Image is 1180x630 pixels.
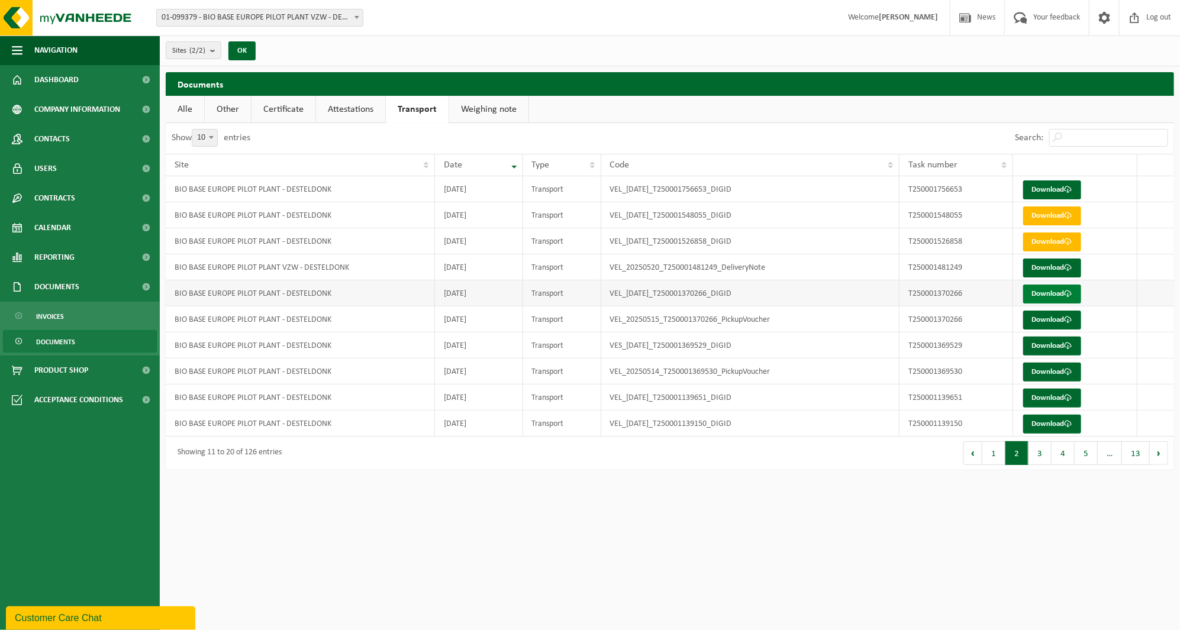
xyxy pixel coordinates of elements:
td: VEL_[DATE]_T250001370266_DIGID [601,280,900,306]
td: [DATE] [435,280,523,306]
td: Transport [523,176,601,202]
span: Task number [908,160,957,170]
td: [DATE] [435,385,523,411]
td: BIO BASE EUROPE PILOT PLANT - DESTELDONK [166,358,435,385]
td: [DATE] [435,411,523,437]
a: Download [1023,285,1081,303]
label: Show entries [172,133,250,143]
span: 01-099379 - BIO BASE EUROPE PILOT PLANT VZW - DESTELDONK [157,9,363,26]
td: T250001369530 [899,358,1013,385]
td: Transport [523,280,601,306]
td: [DATE] [435,228,523,254]
a: Download [1023,337,1081,356]
td: BIO BASE EUROPE PILOT PLANT - DESTELDONK [166,202,435,228]
td: VEL_[DATE]_T250001756653_DIGID [601,176,900,202]
td: [DATE] [435,176,523,202]
a: Download [1023,232,1081,251]
td: VEL_[DATE]_T250001548055_DIGID [601,202,900,228]
td: Transport [523,358,601,385]
span: Calendar [34,213,71,243]
td: Transport [523,385,601,411]
button: 2 [1005,441,1029,465]
td: [DATE] [435,306,523,332]
td: Transport [523,202,601,228]
button: Next [1150,441,1168,465]
a: Download [1023,363,1081,382]
td: BIO BASE EUROPE PILOT PLANT - DESTELDONK [166,385,435,411]
span: Documents [36,331,75,353]
td: BIO BASE EUROPE PILOT PLANT - DESTELDONK [166,228,435,254]
td: T250001139150 [899,411,1013,437]
td: T250001548055 [899,202,1013,228]
a: Other [205,96,251,123]
h2: Documents [166,72,1174,95]
td: [DATE] [435,332,523,358]
td: Transport [523,411,601,437]
button: 5 [1075,441,1098,465]
td: BIO BASE EUROPE PILOT PLANT VZW - DESTELDONK [166,254,435,280]
td: VEL_[DATE]_T250001139150_DIGID [601,411,900,437]
span: 01-099379 - BIO BASE EUROPE PILOT PLANT VZW - DESTELDONK [156,9,363,27]
td: BIO BASE EUROPE PILOT PLANT - DESTELDONK [166,176,435,202]
a: Attestations [316,96,385,123]
span: Navigation [34,35,78,65]
td: VEL_[DATE]_T250001526858_DIGID [601,228,900,254]
span: Sites [172,42,205,60]
label: Search: [1015,134,1043,143]
a: Weighing note [449,96,528,123]
span: Users [34,154,57,183]
span: Company information [34,95,120,124]
a: Download [1023,206,1081,225]
td: T250001369529 [899,332,1013,358]
button: Sites(2/2) [166,41,221,59]
td: T250001756653 [899,176,1013,202]
span: 10 [192,129,218,147]
td: Transport [523,306,601,332]
span: Site [175,160,189,170]
td: [DATE] [435,202,523,228]
a: Download [1023,259,1081,277]
span: Dashboard [34,65,79,95]
a: Transport [386,96,449,123]
button: 4 [1052,441,1075,465]
button: 3 [1029,441,1052,465]
a: Download [1023,415,1081,434]
a: Documents [3,330,157,353]
td: Transport [523,254,601,280]
button: OK [228,41,256,60]
td: T250001370266 [899,280,1013,306]
span: Code [610,160,630,170]
td: T250001139651 [899,385,1013,411]
td: T250001481249 [899,254,1013,280]
a: Download [1023,389,1081,408]
span: Type [532,160,550,170]
td: Transport [523,228,601,254]
button: Previous [963,441,982,465]
a: Alle [166,96,204,123]
td: BIO BASE EUROPE PILOT PLANT - DESTELDONK [166,280,435,306]
iframe: chat widget [6,604,198,630]
span: Acceptance conditions [34,385,123,415]
div: Showing 11 to 20 of 126 entries [172,442,282,464]
a: Invoices [3,305,157,327]
td: VES_[DATE]_T250001369529_DIGID [601,332,900,358]
td: VEL_20250515_T250001370266_PickupVoucher [601,306,900,332]
span: Contracts [34,183,75,213]
td: VEL_[DATE]_T250001139651_DIGID [601,385,900,411]
span: Reporting [34,243,75,272]
td: T250001526858 [899,228,1013,254]
td: BIO BASE EUROPE PILOT PLANT - DESTELDONK [166,332,435,358]
td: BIO BASE EUROPE PILOT PLANT - DESTELDONK [166,306,435,332]
count: (2/2) [189,47,205,54]
span: … [1098,441,1122,465]
span: 10 [192,130,217,146]
td: Transport [523,332,601,358]
td: VEL_20250514_T250001369530_PickupVoucher [601,358,900,385]
a: Download [1023,311,1081,329]
span: Product Shop [34,356,88,385]
strong: [PERSON_NAME] [879,13,938,22]
td: [DATE] [435,358,523,385]
button: 1 [982,441,1005,465]
span: Invoices [36,305,64,328]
